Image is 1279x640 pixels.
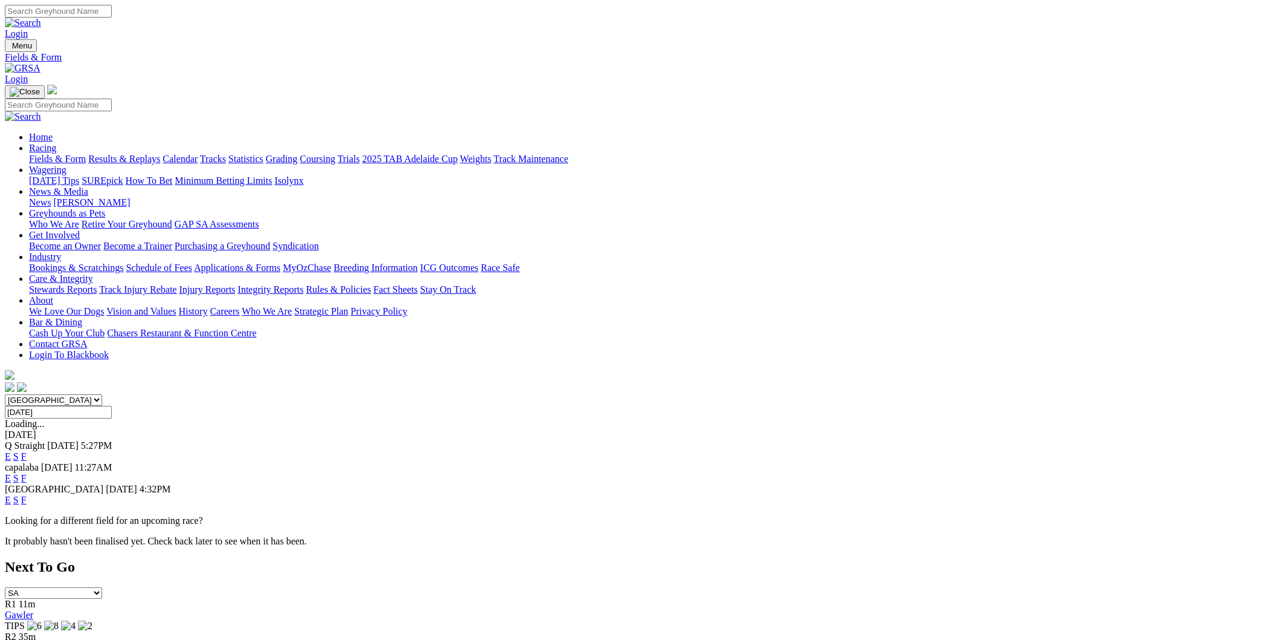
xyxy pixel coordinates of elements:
span: Q Straight [5,440,45,451]
span: R1 [5,599,16,609]
a: [PERSON_NAME] [53,197,130,207]
a: Care & Integrity [29,273,93,284]
a: Vision and Values [106,306,176,316]
img: GRSA [5,63,40,74]
span: 11m [19,599,36,609]
a: Greyhounds as Pets [29,208,105,218]
a: Trials [337,154,360,164]
a: Calendar [163,154,198,164]
span: Menu [12,41,32,50]
a: Breeding Information [334,263,418,273]
a: F [21,473,27,483]
a: Login [5,74,28,84]
a: F [21,495,27,505]
a: Careers [210,306,239,316]
a: Syndication [273,241,319,251]
a: S [13,473,19,483]
button: Toggle navigation [5,39,37,52]
div: Greyhounds as Pets [29,219,1274,230]
a: S [13,451,19,462]
span: 11:27AM [75,462,112,472]
img: Search [5,18,41,28]
span: Loading... [5,419,44,429]
a: News & Media [29,186,88,197]
a: Track Maintenance [494,154,568,164]
img: logo-grsa-white.png [47,85,57,94]
a: Track Injury Rebate [99,284,176,295]
a: Bookings & Scratchings [29,263,123,273]
div: Get Involved [29,241,1274,252]
a: History [178,306,207,316]
a: Strategic Plan [294,306,348,316]
span: capalaba [5,462,39,472]
a: Fields & Form [5,52,1274,63]
span: [DATE] [41,462,73,472]
a: Contact GRSA [29,339,87,349]
a: Gawler [5,610,33,620]
a: Applications & Forms [194,263,280,273]
div: About [29,306,1274,317]
span: TIPS [5,621,25,631]
a: Racing [29,143,56,153]
a: Weights [460,154,491,164]
a: Injury Reports [179,284,235,295]
div: Wagering [29,175,1274,186]
img: 6 [27,621,42,632]
span: [DATE] [47,440,79,451]
input: Select date [5,406,112,419]
a: How To Bet [126,175,173,186]
a: We Love Our Dogs [29,306,104,316]
a: Stewards Reports [29,284,97,295]
a: E [5,473,11,483]
a: Statistics [228,154,264,164]
div: [DATE] [5,429,1274,440]
a: Integrity Reports [238,284,303,295]
span: 5:27PM [81,440,112,451]
a: Who We Are [29,219,79,229]
a: Wagering [29,165,66,175]
a: Bar & Dining [29,317,82,327]
partial: It probably hasn't been finalised yet. Check back later to see when it has been. [5,536,307,546]
a: Minimum Betting Limits [175,175,272,186]
a: Isolynx [274,175,303,186]
a: E [5,451,11,462]
a: Purchasing a Greyhound [175,241,270,251]
a: Results & Replays [88,154,160,164]
a: Tracks [200,154,226,164]
button: Toggle navigation [5,85,45,99]
a: About [29,295,53,305]
a: GAP SA Assessments [175,219,259,229]
input: Search [5,99,112,111]
p: Looking for a different field for an upcoming race? [5,515,1274,526]
a: Login [5,28,28,39]
div: Care & Integrity [29,284,1274,295]
a: Fields & Form [29,154,86,164]
a: [DATE] Tips [29,175,79,186]
a: Grading [266,154,297,164]
a: Who We Are [242,306,292,316]
h2: Next To Go [5,559,1274,575]
input: Search [5,5,112,18]
img: Close [10,87,40,97]
a: Schedule of Fees [126,263,192,273]
a: Cash Up Your Club [29,328,105,338]
a: Become a Trainer [103,241,172,251]
a: Stay On Track [420,284,476,295]
img: facebook.svg [5,382,15,392]
img: logo-grsa-white.png [5,370,15,380]
a: Race Safe [481,263,519,273]
a: Home [29,132,53,142]
div: Industry [29,263,1274,273]
a: Fact Sheets [374,284,418,295]
img: twitter.svg [17,382,27,392]
div: Bar & Dining [29,328,1274,339]
span: [DATE] [106,484,137,494]
img: 2 [78,621,92,632]
a: News [29,197,51,207]
a: Become an Owner [29,241,101,251]
a: Chasers Restaurant & Function Centre [107,328,256,338]
a: Get Involved [29,230,80,240]
img: 4 [61,621,76,632]
a: Rules & Policies [306,284,371,295]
